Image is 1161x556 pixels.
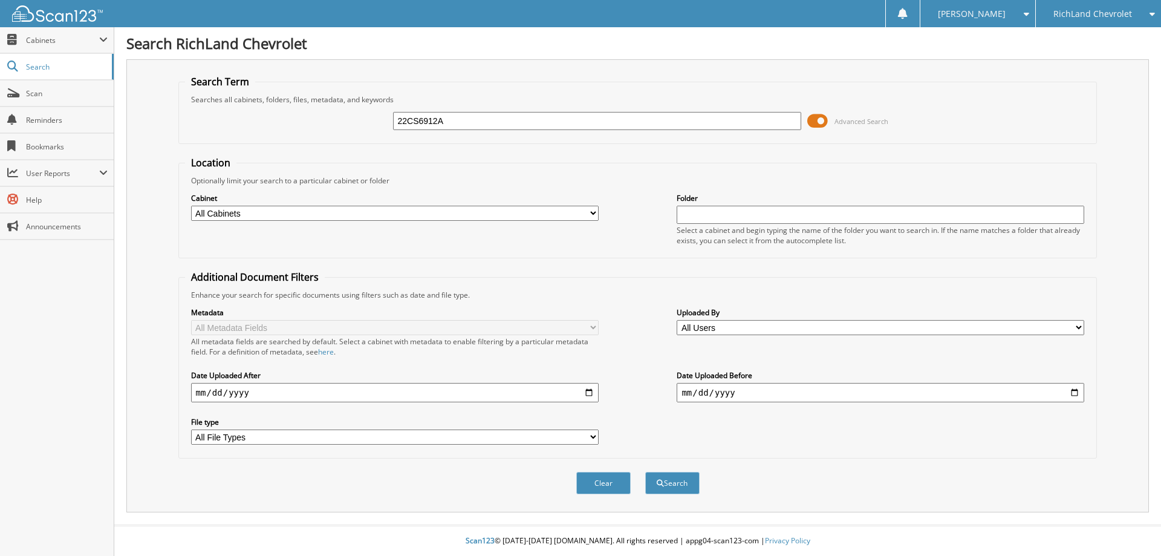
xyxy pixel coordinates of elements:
label: Folder [677,193,1084,203]
label: File type [191,417,599,427]
div: Optionally limit your search to a particular cabinet or folder [185,175,1091,186]
span: Search [26,62,106,72]
span: Scan123 [466,535,495,546]
legend: Search Term [185,75,255,88]
legend: Additional Document Filters [185,270,325,284]
div: © [DATE]-[DATE] [DOMAIN_NAME]. All rights reserved | appg04-scan123-com | [114,526,1161,556]
iframe: Chat Widget [1101,498,1161,556]
div: All metadata fields are searched by default. Select a cabinet with metadata to enable filtering b... [191,336,599,357]
input: end [677,383,1084,402]
div: Select a cabinet and begin typing the name of the folder you want to search in. If the name match... [677,225,1084,246]
span: Bookmarks [26,142,108,152]
span: Scan [26,88,108,99]
legend: Location [185,156,236,169]
input: start [191,383,599,402]
label: Metadata [191,307,599,318]
span: Advanced Search [834,117,888,126]
label: Cabinet [191,193,599,203]
span: User Reports [26,168,99,178]
h1: Search RichLand Chevrolet [126,33,1149,53]
a: Privacy Policy [765,535,810,546]
span: Cabinets [26,35,99,45]
span: Help [26,195,108,205]
img: scan123-logo-white.svg [12,5,103,22]
button: Clear [576,472,631,494]
div: Enhance your search for specific documents using filters such as date and file type. [185,290,1091,300]
div: Searches all cabinets, folders, files, metadata, and keywords [185,94,1091,105]
button: Search [645,472,700,494]
span: [PERSON_NAME] [938,10,1006,18]
span: Announcements [26,221,108,232]
label: Date Uploaded After [191,370,599,381]
span: Reminders [26,115,108,125]
span: RichLand Chevrolet [1053,10,1132,18]
a: here [318,347,334,357]
label: Uploaded By [677,307,1084,318]
label: Date Uploaded Before [677,370,1084,381]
